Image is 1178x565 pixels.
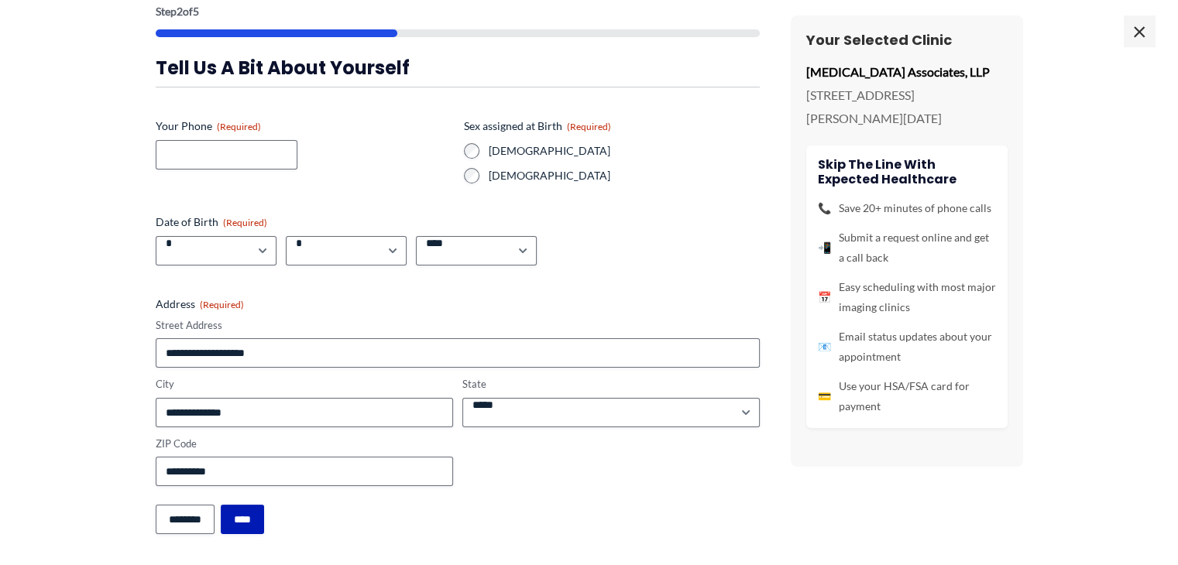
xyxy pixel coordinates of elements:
[464,118,611,134] legend: Sex assigned at Birth
[818,337,831,357] span: 📧
[156,6,760,17] p: Step of
[156,437,453,451] label: ZIP Code
[156,56,760,80] h3: Tell us a bit about yourself
[806,31,1008,49] h3: Your Selected Clinic
[818,198,996,218] li: Save 20+ minutes of phone calls
[156,118,452,134] label: Your Phone
[818,287,831,307] span: 📅
[489,143,760,159] label: [DEMOGRAPHIC_DATA]
[818,327,996,367] li: Email status updates about your appointment
[462,377,760,392] label: State
[156,318,760,333] label: Street Address
[193,5,199,18] span: 5
[806,84,1008,129] p: [STREET_ADDRESS][PERSON_NAME][DATE]
[177,5,183,18] span: 2
[567,121,611,132] span: (Required)
[818,198,831,218] span: 📞
[818,376,996,416] li: Use your HSA/FSA card for payment
[818,228,996,268] li: Submit a request online and get a call back
[156,377,453,392] label: City
[818,157,996,187] h4: Skip the line with Expected Healthcare
[200,299,244,310] span: (Required)
[223,217,267,228] span: (Required)
[1124,15,1155,46] span: ×
[156,214,267,230] legend: Date of Birth
[806,60,1008,84] p: [MEDICAL_DATA] Associates, LLP
[818,386,831,406] span: 💳
[818,238,831,258] span: 📲
[156,296,244,312] legend: Address
[818,277,996,317] li: Easy scheduling with most major imaging clinics
[489,168,760,183] label: [DEMOGRAPHIC_DATA]
[217,121,261,132] span: (Required)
